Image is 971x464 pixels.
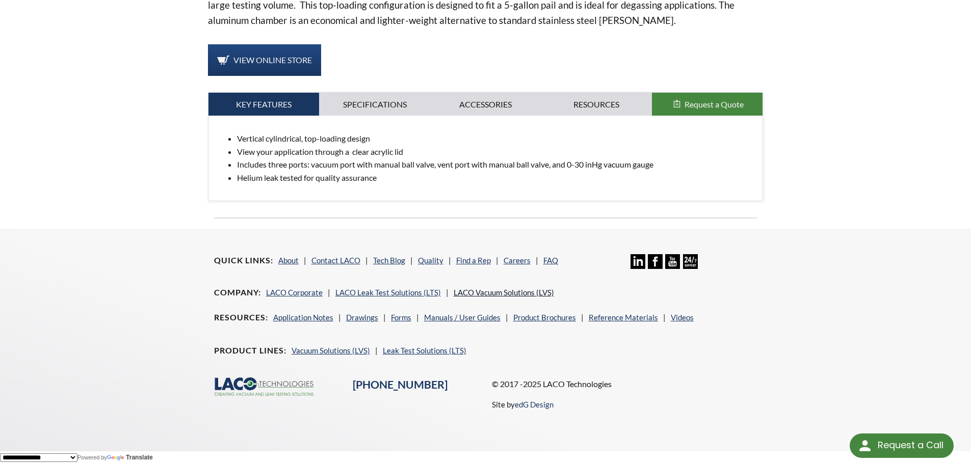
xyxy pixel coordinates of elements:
a: 24/7 Support [683,261,698,270]
span: Request a Quote [685,99,744,109]
p: Site by [492,398,554,411]
h4: Product Lines [214,345,286,356]
a: Manuals / User Guides [424,313,501,322]
li: Includes three ports: vacuum port with manual ball valve, vent port with manual ball valve, and 0... [237,158,755,171]
div: Request a Call [850,433,954,458]
a: Accessories [430,93,541,116]
a: FAQ [543,256,558,265]
a: LACO Vacuum Solutions (LVS) [454,288,554,297]
a: Product Brochures [513,313,576,322]
a: Drawings [346,313,378,322]
button: Request a Quote [652,93,763,116]
img: Google Translate [107,455,126,461]
a: LACO Leak Test Solutions (LTS) [335,288,441,297]
a: Specifications [319,93,430,116]
img: round button [857,438,873,454]
div: Request a Call [878,433,943,457]
li: Vertical cylindrical, top-loading design [237,132,755,145]
a: Tech Blog [373,256,405,265]
a: Application Notes [273,313,333,322]
a: About [278,256,299,265]
a: LACO Corporate [266,288,323,297]
a: [PHONE_NUMBER] [353,378,448,391]
li: Helium leak tested for quality assurance [237,171,755,184]
a: Videos [671,313,694,322]
h4: Quick Links [214,255,273,266]
a: Resources [541,93,652,116]
a: View Online Store [208,44,321,76]
p: © 2017 -2025 LACO Technologies [492,377,757,391]
img: 24/7 Support Icon [683,254,698,269]
a: Contact LACO [311,256,360,265]
a: edG Design [515,400,554,409]
a: Reference Materials [589,313,658,322]
a: Forms [391,313,411,322]
a: Careers [504,256,531,265]
h4: Resources [214,312,268,323]
a: Find a Rep [456,256,491,265]
a: Key Features [208,93,320,116]
h4: Company [214,287,261,298]
li: View your application through a clear acrylic lid [237,145,755,158]
a: Vacuum Solutions (LVS) [292,346,370,355]
span: View Online Store [233,55,312,65]
a: Translate [107,454,153,461]
a: Leak Test Solutions (LTS) [383,346,466,355]
a: Quality [418,256,443,265]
